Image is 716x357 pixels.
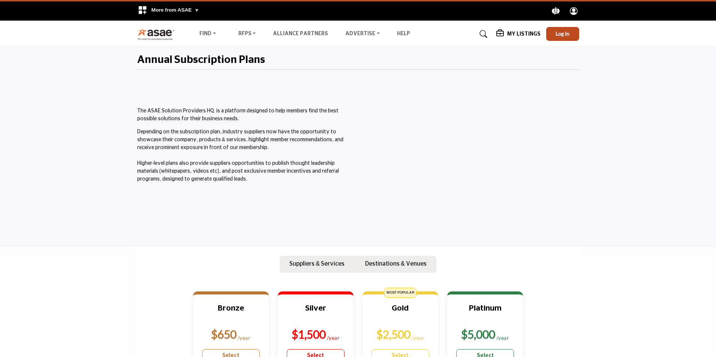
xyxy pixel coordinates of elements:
[456,303,514,322] h3: Platinum
[151,7,199,13] span: More from ASAE
[327,335,340,341] sub: /year
[556,30,569,37] span: Log In
[137,107,354,123] p: The ASAE Solution Providers HQ is a platform designed to help members find the best possible solu...
[507,31,541,37] h5: My Listings
[194,29,221,39] a: Find
[376,327,410,341] b: $2,500
[461,327,495,341] b: $5,000
[397,31,410,36] a: Help
[202,303,260,322] h3: Bronze
[371,303,429,322] h3: Gold
[472,28,492,40] a: Search
[292,327,326,341] b: $1,500
[412,335,425,341] sub: /year
[546,27,579,41] button: Log In
[496,30,541,39] div: My Listings
[273,31,328,36] a: Alliance Partners
[362,107,579,229] iframe: Master the ASAE Marketplace and Start by Claiming Your Listing
[496,335,509,341] sub: /year
[289,259,345,268] p: Suppliers & Services
[238,335,251,341] sub: /year
[137,28,179,40] img: Site Logo
[280,256,354,273] button: Suppliers & Services
[340,29,385,39] a: Advertise
[137,128,354,183] p: Depending on the subscription plan, industry suppliers now have the opportunity to showcase their...
[355,256,436,273] button: Destinations & Venues
[287,303,345,322] h3: Silver
[137,54,265,67] h2: Annual Subscription Plans
[133,1,204,21] div: More from ASAE
[233,29,261,39] a: RFPs
[384,288,416,298] span: MOST POPULAR
[211,327,237,341] b: $650
[365,259,427,268] p: Destinations & Venues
